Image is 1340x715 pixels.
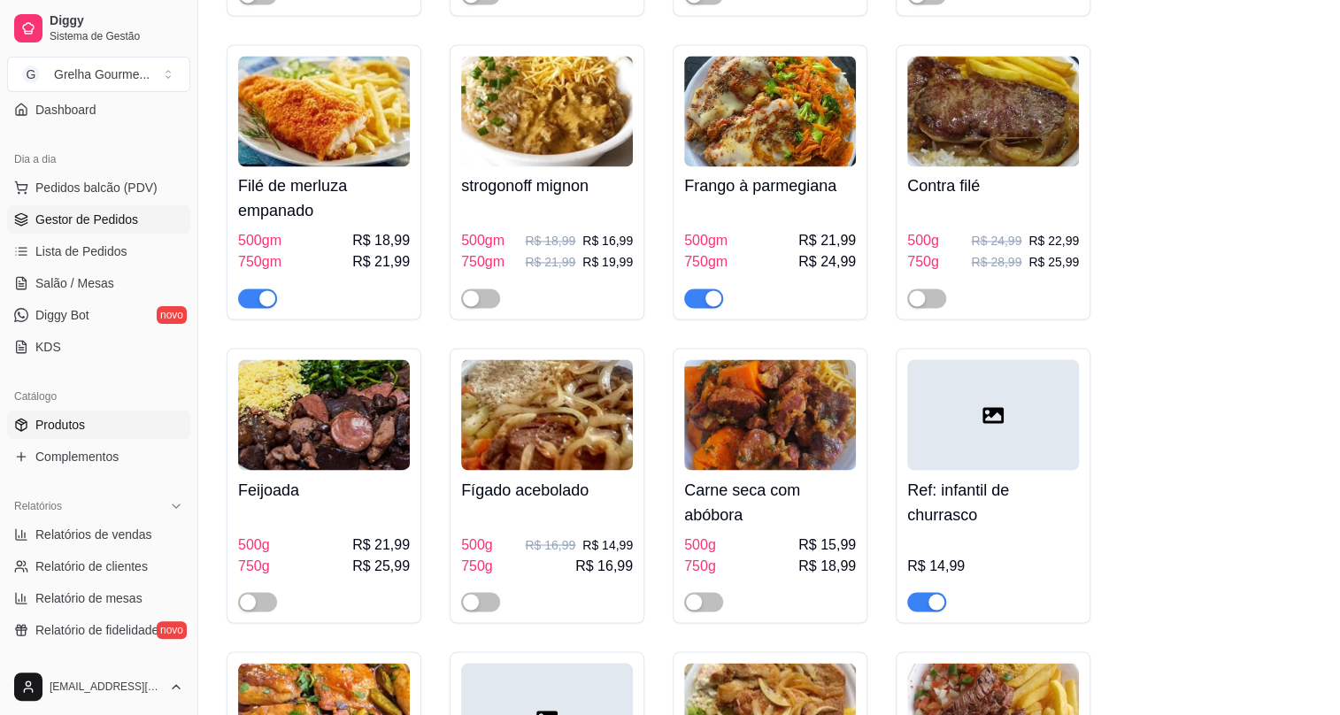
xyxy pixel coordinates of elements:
h4: strogonoff mignon [461,173,633,198]
a: Diggy Botnovo [7,301,190,329]
img: product-image [461,359,633,470]
p: R$ 28,99 [971,253,1021,271]
span: Relatórios de vendas [35,526,152,543]
span: 500g [684,534,716,555]
button: Select a team [7,57,190,92]
span: R$ 25,99 [352,555,410,576]
h4: Contra filé [907,173,1079,198]
span: R$ 21,99 [352,534,410,555]
span: G [22,65,40,83]
p: R$ 25,99 [1028,253,1079,271]
span: 750gm [684,251,728,273]
img: product-image [684,56,856,166]
img: product-image [907,56,1079,166]
span: 750g [684,555,716,576]
a: Complementos [7,442,190,471]
span: Diggy Bot [35,306,89,324]
div: Grelha Gourme ... [54,65,150,83]
a: Relatórios de vendas [7,520,190,549]
h4: Filé de merluza empanado [238,173,410,223]
button: Pedidos balcão (PDV) [7,173,190,202]
span: Relatório de mesas [35,589,142,607]
span: R$ 18,99 [352,230,410,251]
span: 500g [461,534,493,555]
a: Produtos [7,411,190,439]
p: R$ 22,99 [1028,232,1079,250]
a: Dashboard [7,96,190,124]
span: R$ 18,99 [798,555,856,576]
span: 500gm [684,230,728,251]
p: R$ 21,99 [525,253,575,271]
span: KDS [35,338,61,356]
span: 500g [907,230,939,251]
span: Relatório de fidelidade [35,621,158,639]
span: Sistema de Gestão [50,29,183,43]
div: Dia a dia [7,145,190,173]
span: Dashboard [35,101,96,119]
a: Relatório de mesas [7,584,190,612]
span: Relatório de clientes [35,557,148,575]
h4: Ref: infantil de churrasco [907,477,1079,527]
span: Pedidos balcão (PDV) [35,179,158,196]
span: 500g [238,534,270,555]
span: Produtos [35,416,85,434]
span: R$ 15,99 [798,534,856,555]
span: 750g [461,555,493,576]
span: Salão / Mesas [35,274,114,292]
div: Catálogo [7,382,190,411]
span: Complementos [35,448,119,465]
span: 500gm [461,230,504,251]
button: [EMAIL_ADDRESS][DOMAIN_NAME] [7,665,190,708]
span: 750g [907,251,939,273]
img: product-image [684,359,856,470]
div: R$ 14,99 [907,555,1079,576]
span: R$ 24,99 [798,251,856,273]
span: Diggy [50,13,183,29]
span: R$ 21,99 [352,251,410,273]
p: R$ 16,99 [525,535,575,553]
a: DiggySistema de Gestão [7,7,190,50]
span: Gestor de Pedidos [35,211,138,228]
h4: Fígado acebolado [461,477,633,502]
span: Lista de Pedidos [35,242,127,260]
p: R$ 19,99 [582,253,633,271]
a: Relatório de clientes [7,552,190,580]
img: product-image [238,56,410,166]
img: product-image [461,56,633,166]
a: Lista de Pedidos [7,237,190,265]
a: Salão / Mesas [7,269,190,297]
span: 750gm [238,251,281,273]
p: R$ 18,99 [525,232,575,250]
span: 750g [238,555,270,576]
h4: Carne seca com abóbora [684,477,856,527]
p: R$ 16,99 [582,232,633,250]
a: Gestor de Pedidos [7,205,190,234]
a: Relatório de fidelidadenovo [7,616,190,644]
a: KDS [7,333,190,361]
img: product-image [238,359,410,470]
span: [EMAIL_ADDRESS][DOMAIN_NAME] [50,680,162,694]
h4: Frango à parmegiana [684,173,856,198]
p: R$ 14,99 [582,535,633,553]
p: R$ 24,99 [971,232,1021,250]
span: R$ 21,99 [798,230,856,251]
span: Relatórios [14,499,62,513]
span: 750gm [461,251,504,273]
span: 500gm [238,230,281,251]
span: R$ 16,99 [575,555,633,576]
h4: Feijoada [238,477,410,502]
